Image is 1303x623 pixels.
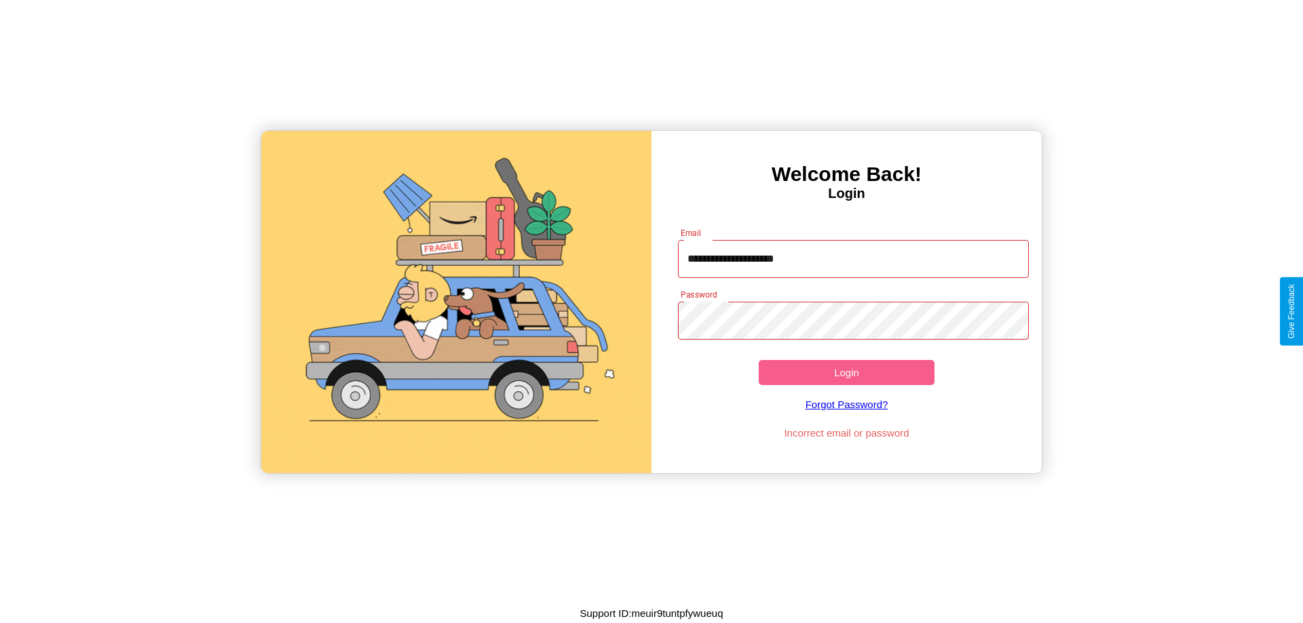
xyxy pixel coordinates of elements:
label: Password [681,289,717,300]
h4: Login [651,186,1042,201]
p: Support ID: meuir9tuntpfywueuq [580,604,723,622]
button: Login [759,360,934,385]
p: Incorrect email or password [671,424,1023,442]
div: Give Feedback [1287,284,1296,339]
a: Forgot Password? [671,385,1023,424]
img: gif [261,131,651,473]
label: Email [681,227,702,239]
h3: Welcome Back! [651,163,1042,186]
